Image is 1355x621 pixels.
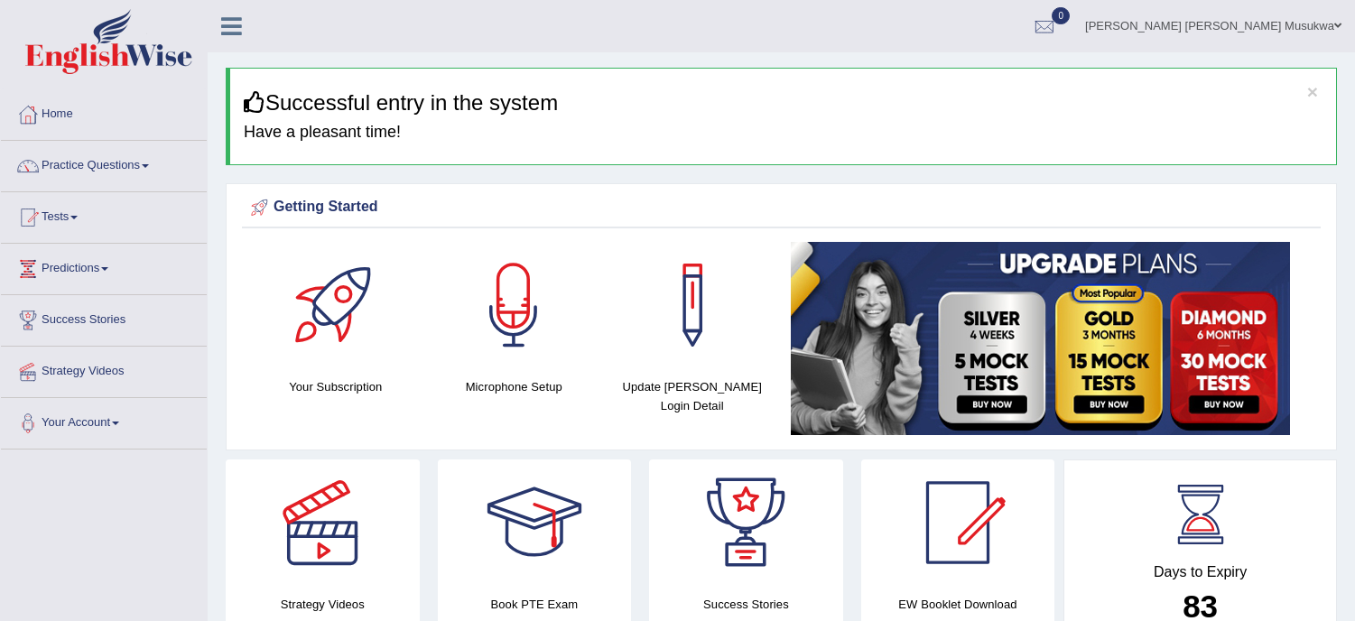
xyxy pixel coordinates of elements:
h4: Have a pleasant time! [244,124,1323,142]
h4: Book PTE Exam [438,595,632,614]
a: Success Stories [1,295,207,340]
img: small5.jpg [791,242,1290,435]
a: Predictions [1,244,207,289]
button: × [1307,82,1318,101]
a: Home [1,89,207,134]
a: Strategy Videos [1,347,207,392]
h4: Success Stories [649,595,843,614]
h4: Strategy Videos [226,595,420,614]
span: 0 [1052,7,1070,24]
h4: Update [PERSON_NAME] Login Detail [612,377,773,415]
a: Tests [1,192,207,237]
h4: Your Subscription [255,377,416,396]
a: Your Account [1,398,207,443]
h3: Successful entry in the system [244,91,1323,115]
h4: EW Booklet Download [861,595,1055,614]
h4: Microphone Setup [434,377,595,396]
h4: Days to Expiry [1084,564,1316,580]
div: Getting Started [246,194,1316,221]
a: Practice Questions [1,141,207,186]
